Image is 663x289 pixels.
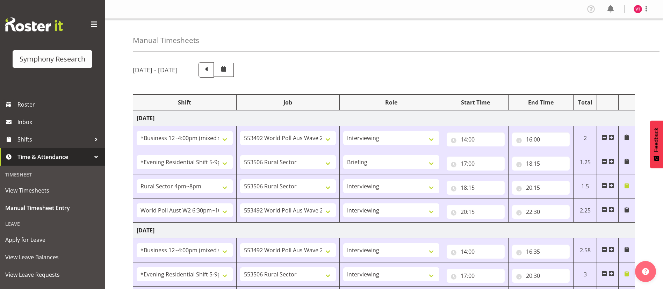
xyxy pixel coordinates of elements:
[17,117,101,127] span: Inbox
[5,269,100,280] span: View Leave Requests
[574,198,597,223] td: 2.25
[512,245,570,259] input: Click to select...
[447,157,505,171] input: Click to select...
[5,234,100,245] span: Apply for Leave
[653,128,660,152] span: Feedback
[17,134,91,145] span: Shifts
[5,252,100,262] span: View Leave Balances
[5,185,100,196] span: View Timesheets
[512,132,570,146] input: Click to select...
[642,268,649,275] img: help-xxl-2.png
[133,36,199,44] h4: Manual Timesheets
[2,248,103,266] a: View Leave Balances
[17,152,91,162] span: Time & Attendance
[133,223,635,238] td: [DATE]
[574,238,597,262] td: 2.58
[512,205,570,219] input: Click to select...
[447,181,505,195] input: Click to select...
[512,269,570,283] input: Click to select...
[133,110,635,126] td: [DATE]
[447,98,505,107] div: Start Time
[2,217,103,231] div: Leave
[512,157,570,171] input: Click to select...
[5,17,63,31] img: Rosterit website logo
[512,181,570,195] input: Click to select...
[2,231,103,248] a: Apply for Leave
[133,66,178,74] h5: [DATE] - [DATE]
[650,121,663,168] button: Feedback - Show survey
[240,98,336,107] div: Job
[447,132,505,146] input: Click to select...
[574,126,597,150] td: 2
[574,174,597,198] td: 1.5
[17,99,101,110] span: Roster
[447,269,505,283] input: Click to select...
[2,266,103,283] a: View Leave Requests
[447,245,505,259] input: Click to select...
[447,205,505,219] input: Click to select...
[343,98,439,107] div: Role
[2,199,103,217] a: Manual Timesheet Entry
[5,203,100,213] span: Manual Timesheet Entry
[2,182,103,199] a: View Timesheets
[574,150,597,174] td: 1.25
[634,5,642,13] img: vala-tone11405.jpg
[512,98,570,107] div: End Time
[574,262,597,287] td: 3
[20,54,85,64] div: Symphony Research
[2,167,103,182] div: Timesheet
[577,98,593,107] div: Total
[137,98,233,107] div: Shift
